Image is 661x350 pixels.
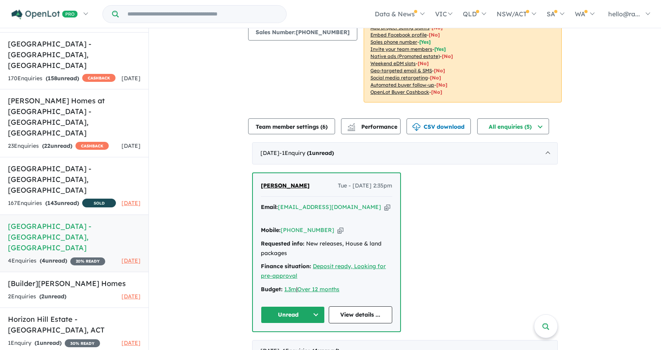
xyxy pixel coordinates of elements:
strong: Requested info: [261,240,304,247]
span: [DATE] [121,293,141,300]
strong: Mobile: [261,226,281,234]
div: 23 Enquir ies [8,141,109,151]
span: [No] [436,82,447,88]
h5: [GEOGRAPHIC_DATA] - [GEOGRAPHIC_DATA] , [GEOGRAPHIC_DATA] [8,221,141,253]
img: bar-chart.svg [347,126,355,131]
span: 22 [44,142,50,149]
u: Invite your team members [370,46,432,52]
span: 2 [41,293,44,300]
a: 1.3m [284,286,296,293]
span: [DATE] [121,142,141,149]
div: 1 Enquir y [8,338,100,348]
span: CASHBACK [75,142,109,150]
strong: ( unread) [42,142,72,149]
div: | [261,285,392,294]
h5: [GEOGRAPHIC_DATA] - [GEOGRAPHIC_DATA] , [GEOGRAPHIC_DATA] [8,39,141,71]
button: All enquiries (5) [477,118,549,134]
strong: ( unread) [46,75,79,82]
div: 4 Enquir ies [8,256,105,266]
span: [DATE] [121,199,141,207]
span: [No] [430,75,441,81]
input: Try estate name, suburb, builder or developer [120,6,285,23]
span: Tue - [DATE] 2:35pm [338,181,392,191]
span: [PERSON_NAME] [261,182,310,189]
u: Weekend eDM slots [370,60,416,66]
div: New releases, House & land packages [261,239,392,258]
span: hello@ra... [608,10,640,18]
button: Sales Number:[PHONE_NUMBER] [248,24,357,41]
span: 158 [48,75,57,82]
strong: Budget: [261,286,283,293]
span: [No] [418,60,429,66]
span: 1 [37,339,40,346]
u: Add project selling-points [370,25,430,31]
span: CASHBACK [82,74,116,82]
span: 30 % READY [65,339,100,347]
button: Copy [337,226,343,234]
span: [No] [434,68,445,73]
span: 6 [322,123,326,130]
h5: Horizon Hill Estate - [GEOGRAPHIC_DATA] , ACT [8,314,141,335]
span: [ No ] [429,32,440,38]
div: 170 Enquir ies [8,74,116,83]
h5: [Builder] [PERSON_NAME] Homes [8,278,141,289]
span: 1 [309,149,312,157]
span: SOLD [82,199,116,207]
span: 4 [42,257,45,264]
button: Performance [341,118,401,134]
u: Automated buyer follow-up [370,82,434,88]
span: - 1 Enquir y [279,149,334,157]
a: View details ... [329,306,393,323]
div: [DATE] [252,142,558,164]
span: 20 % READY [70,257,105,265]
u: Sales phone number [370,39,417,45]
img: Openlot PRO Logo White [12,10,78,19]
span: [DATE] [121,257,141,264]
strong: Email: [261,203,278,211]
h5: [GEOGRAPHIC_DATA] - [GEOGRAPHIC_DATA] , [GEOGRAPHIC_DATA] [8,163,141,195]
img: line-chart.svg [348,123,355,128]
strong: ( unread) [40,257,67,264]
div: 167 Enquir ies [8,199,116,209]
span: [ No ] [432,25,443,31]
strong: ( unread) [35,339,62,346]
div: 2 Enquir ies [8,292,66,302]
button: Unread [261,306,325,323]
u: OpenLot Buyer Cashback [370,89,429,95]
strong: ( unread) [39,293,66,300]
span: Performance [349,123,397,130]
span: [ Yes ] [434,46,446,52]
button: CSV download [407,118,471,134]
a: Deposit ready, Looking for pre-approval [261,263,386,279]
a: [EMAIL_ADDRESS][DOMAIN_NAME] [278,203,381,211]
u: Embed Facebook profile [370,32,427,38]
a: [PERSON_NAME] [261,181,310,191]
h5: [PERSON_NAME] Homes at [GEOGRAPHIC_DATA] - [GEOGRAPHIC_DATA] , [GEOGRAPHIC_DATA] [8,95,141,138]
span: [DATE] [121,75,141,82]
button: Team member settings (6) [248,118,335,134]
u: Native ads (Promoted estate) [370,53,440,59]
span: [ Yes ] [419,39,431,45]
span: [DATE] [121,339,141,346]
span: [No] [442,53,453,59]
a: [PHONE_NUMBER] [281,226,334,234]
span: 143 [47,199,57,207]
span: [No] [431,89,442,95]
button: Copy [384,203,390,211]
a: Over 12 months [297,286,339,293]
strong: Finance situation: [261,263,311,270]
u: Social media retargeting [370,75,428,81]
strong: ( unread) [45,199,79,207]
u: Geo-targeted email & SMS [370,68,432,73]
img: download icon [412,123,420,131]
strong: ( unread) [307,149,334,157]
